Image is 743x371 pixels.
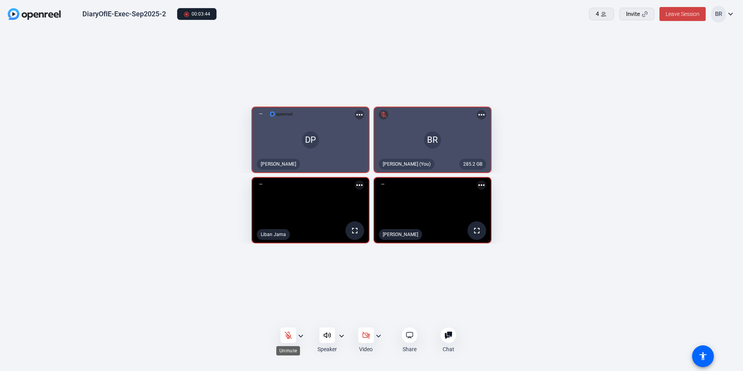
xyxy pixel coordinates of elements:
[296,331,305,341] mat-icon: expand_more
[374,331,383,341] mat-icon: expand_more
[726,9,735,19] mat-icon: expand_more
[350,226,359,235] mat-icon: fullscreen
[477,180,486,190] mat-icon: more_horiz
[424,131,441,149] div: BR
[379,110,388,119] mat-icon: mic_off
[626,10,640,19] span: Invite
[666,11,699,17] span: Leave Session
[317,345,337,353] div: Speaker
[403,345,417,353] div: Share
[257,159,300,170] div: [PERSON_NAME]
[477,110,486,119] mat-icon: more_horiz
[596,10,599,19] span: 4
[355,180,364,190] mat-icon: more_horiz
[443,345,454,353] div: Chat
[337,331,346,341] mat-icon: expand_more
[379,229,422,240] div: [PERSON_NAME]
[619,8,654,20] button: Invite
[302,131,319,149] div: DP
[659,7,706,21] button: Leave Session
[355,110,364,119] mat-icon: more_horiz
[257,229,290,240] div: Liban Jama
[589,8,614,20] button: 4
[698,352,708,361] mat-icon: accessibility
[276,346,300,355] div: Unmute
[82,9,166,19] div: DiaryOfIE-Exec-Sep2025-2
[379,159,434,170] div: [PERSON_NAME] (You)
[359,345,373,353] div: Video
[269,110,293,118] img: logo
[472,226,481,235] mat-icon: fullscreen
[711,6,726,23] div: BR
[8,8,61,20] img: OpenReel logo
